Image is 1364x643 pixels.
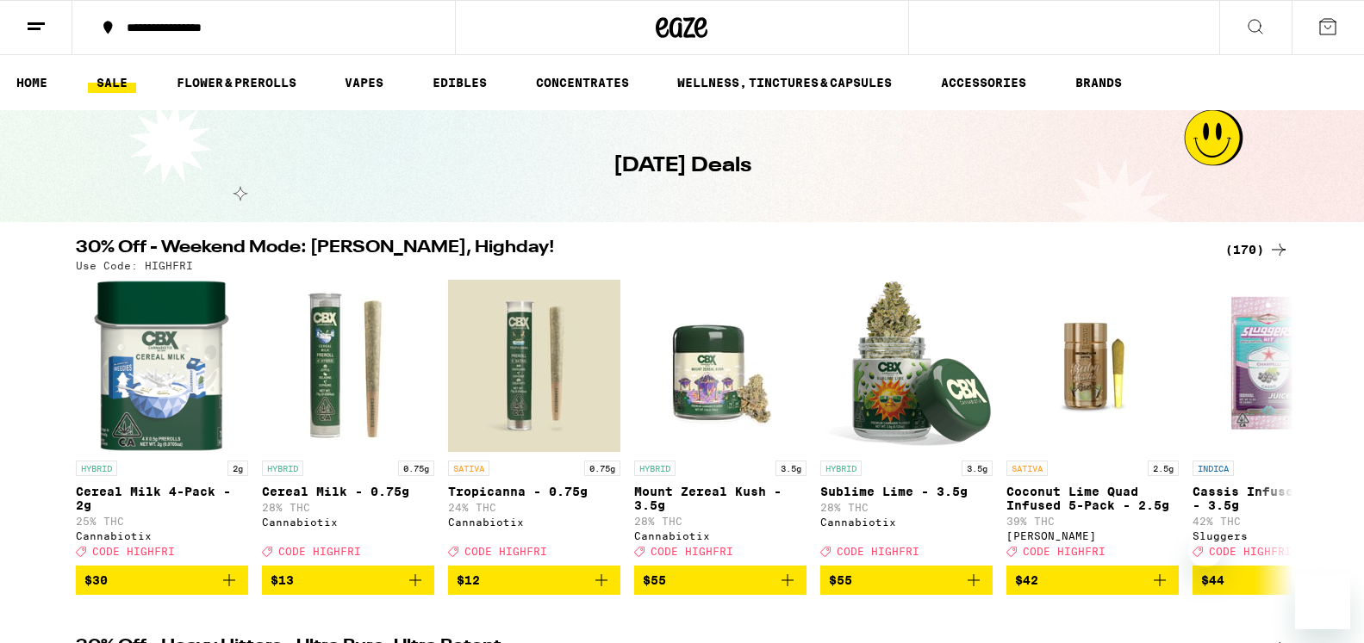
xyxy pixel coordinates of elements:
[93,280,229,452] img: Cannabiotix - Cereal Milk 4-Pack - 2g
[448,485,620,498] p: Tropicanna - 0.75g
[76,485,248,512] p: Cereal Milk 4-Pack - 2g
[634,530,807,541] div: Cannabiotix
[932,72,1035,93] a: ACCESSORIES
[76,530,248,541] div: Cannabiotix
[962,461,993,476] p: 3.5g
[448,280,620,452] img: Cannabiotix - Tropicanna - 0.75g
[669,72,900,93] a: WELLNESS, TINCTURES & CAPSULES
[76,461,117,476] p: HYBRID
[584,461,620,476] p: 0.75g
[76,566,248,595] button: Add to bag
[1015,573,1038,587] span: $42
[1201,573,1224,587] span: $44
[448,280,620,566] a: Open page for Tropicanna - 0.75g from Cannabiotix
[262,280,434,452] img: Cannabiotix - Cereal Milk - 0.75g
[820,280,993,452] img: Cannabiotix - Sublime Lime - 3.5g
[448,516,620,528] div: Cannabiotix
[76,260,193,271] p: Use Code: HIGHFRI
[1148,461,1179,476] p: 2.5g
[1295,574,1350,629] iframe: Button to launch messaging window
[1006,530,1179,541] div: [PERSON_NAME]
[829,573,852,587] span: $55
[1188,533,1223,567] iframe: Close message
[8,72,56,93] a: HOME
[88,72,136,93] a: SALE
[1006,516,1179,527] p: 39% THC
[820,461,862,476] p: HYBRID
[820,485,993,498] p: Sublime Lime - 3.5g
[1006,485,1179,512] p: Coconut Lime Quad Infused 5-Pack - 2.5g
[634,280,807,566] a: Open page for Mount Zereal Kush - 3.5g from Cannabiotix
[820,566,993,595] button: Add to bag
[1006,566,1179,595] button: Add to bag
[613,151,751,181] h1: [DATE] Deals
[76,516,248,527] p: 25% THC
[634,461,676,476] p: HYBRID
[643,573,666,587] span: $55
[262,461,303,476] p: HYBRID
[448,502,620,513] p: 24% THC
[457,573,480,587] span: $12
[837,546,919,557] span: CODE HIGHFRI
[448,461,489,476] p: SATIVA
[634,566,807,595] button: Add to bag
[262,502,434,513] p: 28% THC
[262,280,434,566] a: Open page for Cereal Milk - 0.75g from Cannabiotix
[1193,461,1234,476] p: INDICA
[651,546,733,557] span: CODE HIGHFRI
[1067,72,1130,93] a: BRANDS
[820,516,993,528] div: Cannabiotix
[398,461,434,476] p: 0.75g
[820,280,993,566] a: Open page for Sublime Lime - 3.5g from Cannabiotix
[262,566,434,595] button: Add to bag
[76,280,248,566] a: Open page for Cereal Milk 4-Pack - 2g from Cannabiotix
[76,239,1205,260] h2: 30% Off - Weekend Mode: [PERSON_NAME], Highday!
[527,72,638,93] a: CONCENTRATES
[634,280,807,452] img: Cannabiotix - Mount Zereal Kush - 3.5g
[424,72,495,93] a: EDIBLES
[1023,546,1106,557] span: CODE HIGHFRI
[227,461,248,476] p: 2g
[1225,239,1289,260] a: (170)
[448,566,620,595] button: Add to bag
[775,461,807,476] p: 3.5g
[634,485,807,512] p: Mount Zereal Kush - 3.5g
[92,546,175,557] span: CODE HIGHFRI
[336,72,392,93] a: VAPES
[634,516,807,527] p: 28% THC
[820,502,993,513] p: 28% THC
[84,573,108,587] span: $30
[1006,280,1179,566] a: Open page for Coconut Lime Quad Infused 5-Pack - 2.5g from Jeeter
[278,546,361,557] span: CODE HIGHFRI
[262,485,434,498] p: Cereal Milk - 0.75g
[262,516,434,528] div: Cannabiotix
[1006,280,1179,452] img: Jeeter - Coconut Lime Quad Infused 5-Pack - 2.5g
[168,72,305,93] a: FLOWER & PREROLLS
[464,546,547,557] span: CODE HIGHFRI
[1006,461,1048,476] p: SATIVA
[271,573,294,587] span: $13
